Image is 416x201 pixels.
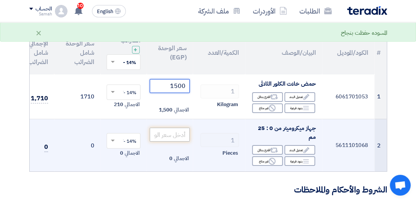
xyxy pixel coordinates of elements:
[347,6,387,15] img: Teradix logo
[200,84,239,98] input: RFQ_STEP1.ITEMS.2.AMOUNT_TITLE
[247,2,293,20] a: الأوردرات
[322,31,374,74] th: الكود/الموديل
[54,31,100,74] th: سعر الوحدة شامل الضرائب
[252,156,283,166] div: غير متاح
[284,92,315,102] div: تعديل البند
[97,9,113,14] span: English
[217,101,238,108] span: Kilogram
[100,31,147,74] th: الضرائب
[150,79,190,93] input: أدخل سعر الوحدة
[222,149,238,157] span: Pieces
[134,45,137,54] span: +
[44,142,48,152] span: 0
[293,2,338,20] a: الطلبات
[54,74,100,119] td: 1710
[252,103,283,113] div: غير متاح
[107,133,140,149] ng-select: VAT
[114,101,123,108] span: 210
[374,74,387,119] td: 1
[245,31,322,74] th: البيان/الوصف
[192,2,247,20] a: ملف الشركة
[159,106,173,114] span: 1,500
[322,119,374,172] td: 5611101068
[150,128,190,142] input: أدخل سعر الوحدة
[55,5,67,17] img: profile_test.png
[54,119,100,172] td: 0
[29,184,387,196] h3: الشروط والأحكام والملاحظات
[284,156,315,166] div: بنود فرعية
[322,74,374,119] td: 6061701053
[169,155,172,162] span: 0
[107,84,140,100] ng-select: VAT
[284,145,315,155] div: تعديل البند
[120,149,123,157] span: 0
[193,31,245,74] th: الكمية/العدد
[125,101,139,108] span: الاجمالي
[374,119,387,172] td: 2
[29,12,52,16] div: Samah
[147,31,193,74] th: سعر الوحدة (EGP)
[174,106,189,114] span: الاجمالي
[258,79,316,88] span: حمض خلات الكلور الثلاثى
[174,155,189,162] span: الاجمالي
[284,103,315,113] div: بنود فرعية
[390,175,411,196] a: Open chat
[35,6,52,12] div: الحساب
[92,5,126,17] button: English
[374,31,387,74] th: #
[200,133,239,147] input: RFQ_STEP1.ITEMS.2.AMOUNT_TITLE
[258,124,316,141] span: جهاز ميكروميتر من 0 : 25 مم
[252,92,283,102] div: اقترح بدائل
[35,28,42,37] div: ×
[31,94,48,103] span: 1,710
[341,29,387,37] div: المسوده حفظت بنجاح
[77,3,84,9] span: 10
[252,145,283,155] div: اقترح بدائل
[12,31,54,74] th: الإجمالي شامل الضرائب
[125,149,139,157] span: الاجمالي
